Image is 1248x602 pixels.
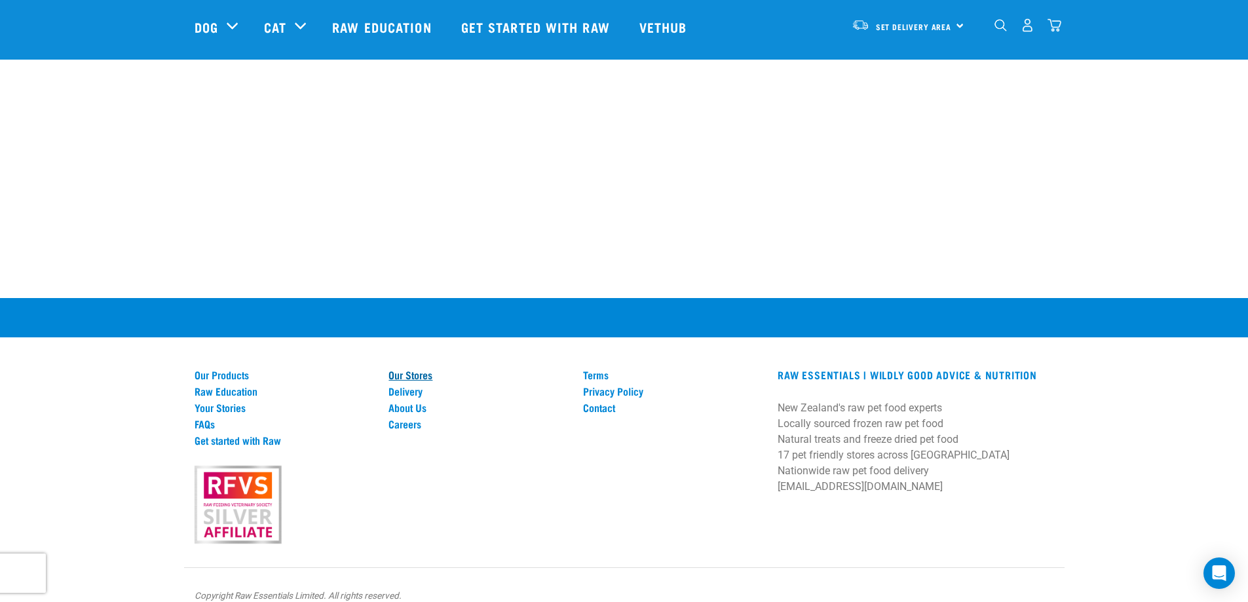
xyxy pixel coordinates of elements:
[189,464,287,546] img: rfvs.png
[388,418,567,430] a: Careers
[583,369,762,381] a: Terms
[876,24,952,29] span: Set Delivery Area
[195,369,373,381] a: Our Products
[852,19,869,31] img: van-moving.png
[319,1,447,53] a: Raw Education
[264,17,286,37] a: Cat
[583,385,762,397] a: Privacy Policy
[388,369,567,381] a: Our Stores
[388,385,567,397] a: Delivery
[1203,557,1235,589] div: Open Intercom Messenger
[195,17,218,37] a: Dog
[195,385,373,397] a: Raw Education
[778,400,1053,495] p: New Zealand's raw pet food experts Locally sourced frozen raw pet food Natural treats and freeze ...
[778,369,1053,381] h3: RAW ESSENTIALS | Wildly Good Advice & Nutrition
[195,590,402,601] em: Copyright Raw Essentials Limited. All rights reserved.
[448,1,626,53] a: Get started with Raw
[195,418,373,430] a: FAQs
[195,402,373,413] a: Your Stories
[626,1,704,53] a: Vethub
[1048,18,1061,32] img: home-icon@2x.png
[583,402,762,413] a: Contact
[388,402,567,413] a: About Us
[994,19,1007,31] img: home-icon-1@2x.png
[195,434,373,446] a: Get started with Raw
[1021,18,1034,32] img: user.png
